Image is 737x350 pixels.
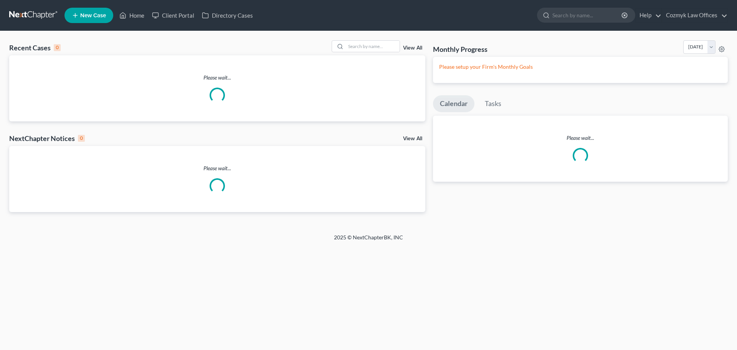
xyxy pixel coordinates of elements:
[552,8,623,22] input: Search by name...
[439,63,722,71] p: Please setup your Firm's Monthly Goals
[636,8,661,22] a: Help
[9,164,425,172] p: Please wait...
[54,44,61,51] div: 0
[662,8,727,22] a: Cozmyk Law Offices
[346,41,400,52] input: Search by name...
[80,13,106,18] span: New Case
[78,135,85,142] div: 0
[148,8,198,22] a: Client Portal
[9,43,61,52] div: Recent Cases
[433,45,487,54] h3: Monthly Progress
[433,95,474,112] a: Calendar
[116,8,148,22] a: Home
[478,95,508,112] a: Tasks
[150,234,587,247] div: 2025 © NextChapterBK, INC
[9,74,425,81] p: Please wait...
[433,134,728,142] p: Please wait...
[9,134,85,143] div: NextChapter Notices
[198,8,257,22] a: Directory Cases
[403,45,422,51] a: View All
[403,136,422,141] a: View All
